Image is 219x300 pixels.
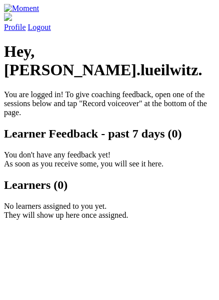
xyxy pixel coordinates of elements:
[4,42,215,79] h1: Hey, [PERSON_NAME].lueilwitz.
[4,13,12,21] img: default_avatar-b4e2223d03051bc43aaaccfb402a43260a3f17acc7fafc1603fdf008d6cba3c9.png
[28,23,51,31] a: Logout
[4,202,215,220] p: No learners assigned to you yet. They will show up here once assigned.
[4,178,215,192] h2: Learners (0)
[4,13,215,31] a: Profile
[4,90,215,117] p: You are logged in! To give coaching feedback, open one of the sessions below and tap "Record voic...
[4,127,215,141] h2: Learner Feedback - past 7 days (0)
[4,150,215,168] p: You don't have any feedback yet! As soon as you receive some, you will see it here.
[4,4,39,13] img: Moment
